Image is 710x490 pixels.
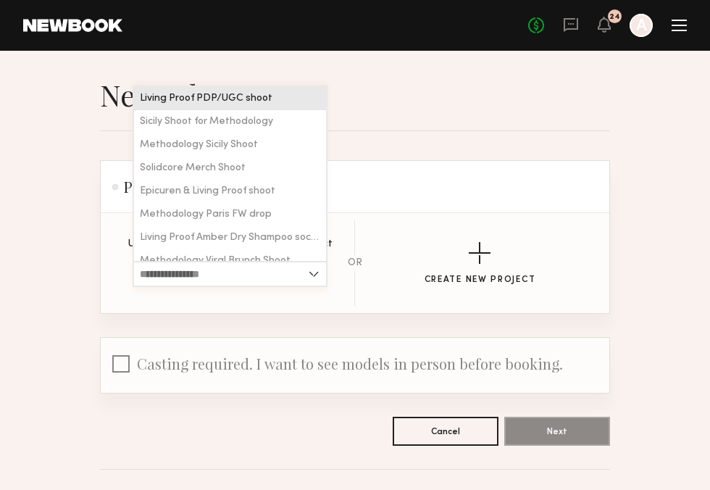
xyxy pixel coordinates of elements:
[140,186,275,196] span: Epicuren & Living Proof shoot
[393,417,498,446] button: Cancel
[134,133,326,157] div: Methodology Sicily Shoot
[140,256,291,266] span: Methodology Viral Brunch Shoot
[140,94,272,104] span: Living Proof PDP/UGC shoot
[100,77,270,113] h1: New Job Post
[134,249,326,273] div: Methodology Viral Brunch Shoot
[140,209,272,220] span: Methodology Paris FW drop
[630,14,653,37] a: A
[134,157,326,180] div: Solidcore Merch Shoot
[128,239,333,249] p: Use job information from an existing project
[134,180,326,203] div: Epicuren & Living Proof shoot
[140,117,273,127] span: Sicily Shoot for Methodology
[140,163,246,173] span: Solidcore Merch Shoot
[348,258,362,268] div: OR
[140,140,258,150] span: Methodology Sicily Shoot
[140,233,320,243] span: Living Proof Amber Dry Shampoo social
[137,354,563,373] span: Casting required. I want to see models in person before booking.
[112,178,199,196] h2: Project Info
[134,110,326,133] div: Sicily Shoot for Methodology
[134,203,326,226] div: Methodology Paris FW drop
[425,275,536,285] div: Create New Project
[425,242,536,285] button: Create New Project
[134,87,326,110] div: Living Proof PDP/UGC shoot
[504,417,610,446] button: Next
[134,226,326,249] div: Living Proof Amber Dry Shampoo social
[609,13,620,21] div: 24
